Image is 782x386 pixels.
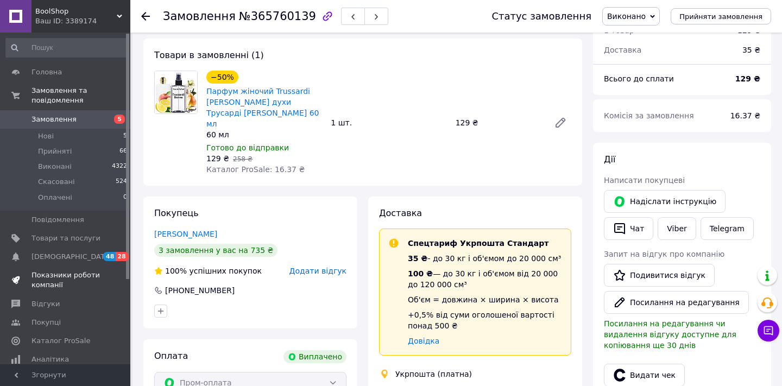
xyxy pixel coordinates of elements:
span: Виконано [607,12,646,21]
span: 129 ₴ [206,154,229,163]
span: Замовлення та повідомлення [31,86,130,105]
div: 35 ₴ [736,38,767,62]
a: Telegram [701,217,754,240]
span: Готово до відправки [206,143,289,152]
a: [PERSON_NAME] [154,230,217,238]
span: Комісія за замовлення [604,111,694,120]
span: Всього до сплати [604,74,674,83]
span: 35 ₴ [408,254,427,263]
span: Товари в замовленні (1) [154,50,264,60]
input: Пошук [5,38,128,58]
div: +0,5% від суми оголошеної вартості понад 500 ₴ [408,309,562,331]
span: Замовлення [163,10,236,23]
span: Доставка [379,208,422,218]
span: №365760139 [239,10,316,23]
span: [DEMOGRAPHIC_DATA] [31,252,112,262]
a: Подивитися відгук [604,264,715,287]
span: 258 ₴ [233,155,253,163]
span: Написати покупцеві [604,176,685,185]
span: Прийняти замовлення [679,12,762,21]
span: Прийняті [38,147,72,156]
div: 1 шт. [326,115,451,130]
span: BoolShop [35,7,117,16]
span: 48 [103,252,116,261]
span: Показники роботи компанії [31,270,100,290]
a: Парфум жіночий Trussardi [PERSON_NAME] духи Трусарді [PERSON_NAME] 60 мл [206,87,319,128]
div: Об'єм = довжина × ширина × висота [408,294,562,305]
div: Повернутися назад [141,11,150,22]
div: — до 30 кг і об'ємом від 20 000 до 120 000 см³ [408,268,562,290]
button: Прийняти замовлення [671,8,771,24]
div: 3 замовлення у вас на 735 ₴ [154,244,278,257]
span: Оплачені [38,193,72,203]
span: Каталог ProSale [31,336,90,346]
span: Скасовані [38,177,75,187]
span: Аналітика [31,355,69,364]
span: Нові [38,131,54,141]
span: Товари та послуги [31,233,100,243]
span: 0 [123,193,127,203]
span: Дії [604,154,615,164]
span: 5 [123,131,127,141]
span: 28 [116,252,128,261]
span: Замовлення [31,115,77,124]
button: Чат [604,217,653,240]
span: Доставка [604,46,641,54]
button: Чат з покупцем [758,320,779,341]
span: 4322 [112,162,127,172]
div: Статус замовлення [491,11,591,22]
a: Viber [658,217,696,240]
button: Надіслати інструкцію [604,190,726,213]
span: 5 [114,115,125,124]
span: Повідомлення [31,215,84,225]
span: Виконані [38,162,72,172]
div: успішних покупок [154,265,262,276]
div: Ваш ID: 3389174 [35,16,130,26]
a: Редагувати [550,112,571,134]
div: −50% [206,71,238,84]
span: Посилання на редагування чи видалення відгуку доступне для копіювання ще 30 днів [604,319,736,350]
span: Додати відгук [289,267,346,275]
span: 66 [119,147,127,156]
span: 16.37 ₴ [730,111,760,120]
b: 129 ₴ [735,74,760,83]
span: Головна [31,67,62,77]
span: 524 [116,177,127,187]
span: Оплата [154,351,188,361]
span: Покупці [31,318,61,327]
span: Відгуки [31,299,60,309]
div: Укрпошта (платна) [393,369,475,379]
div: [PHONE_NUMBER] [164,285,236,296]
span: 100% [165,267,187,275]
span: Покупець [154,208,199,218]
div: - до 30 кг і об'ємом до 20 000 см³ [408,253,562,264]
div: 129 ₴ [451,115,545,130]
span: Каталог ProSale: 16.37 ₴ [206,165,305,174]
span: 1 товар [604,26,634,35]
button: Посилання на редагування [604,291,749,314]
img: Парфум жіночий Trussardi Donna духи Трусарді Донна 60 мл [155,71,197,113]
span: Запит на відгук про компанію [604,250,724,258]
a: Довідка [408,337,439,345]
span: 100 ₴ [408,269,433,278]
div: Виплачено [283,350,346,363]
span: Спецтариф Укрпошта Стандарт [408,239,548,248]
div: 60 мл [206,129,322,140]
